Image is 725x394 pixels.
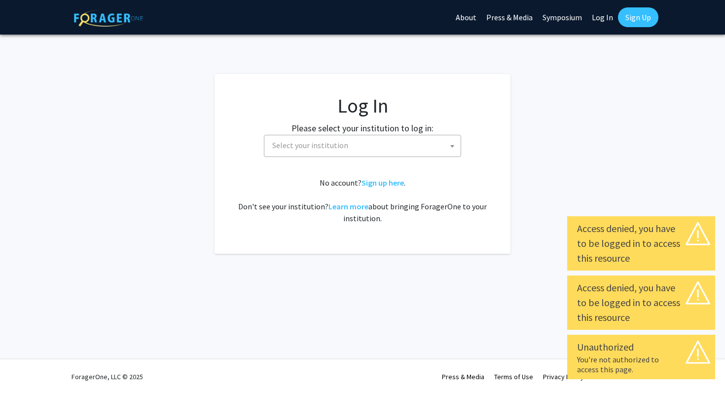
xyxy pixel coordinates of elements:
[362,178,404,188] a: Sign up here
[494,372,533,381] a: Terms of Use
[577,340,705,355] div: Unauthorized
[272,140,348,150] span: Select your institution
[577,355,705,374] div: You're not authorized to access this page.
[268,135,461,156] span: Select your institution
[577,280,705,325] div: Access denied, you have to be logged in to access this resource
[328,201,368,211] a: Learn more about bringing ForagerOne to your institution
[264,135,461,157] span: Select your institution
[72,359,143,394] div: ForagerOne, LLC © 2025
[442,372,484,381] a: Press & Media
[543,372,584,381] a: Privacy Policy
[234,94,491,118] h1: Log In
[618,7,658,27] a: Sign Up
[74,9,143,27] img: ForagerOne Logo
[577,221,705,266] div: Access denied, you have to be logged in to access this resource
[234,177,491,224] div: No account? . Don't see your institution? about bringing ForagerOne to your institution.
[291,121,434,135] label: Please select your institution to log in:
